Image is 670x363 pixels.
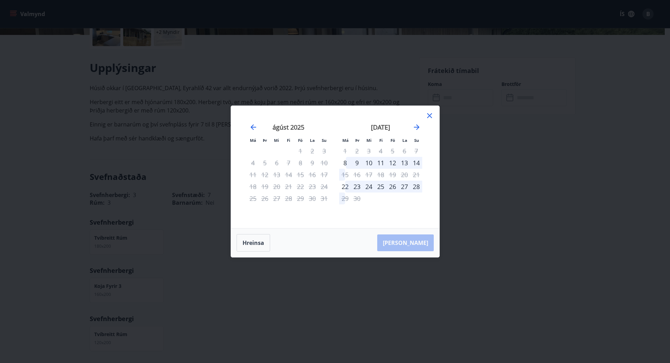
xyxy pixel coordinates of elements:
[410,157,422,169] td: Choose sunnudagur, 14. september 2025 as your check-in date. It’s available.
[295,145,306,157] td: Not available. föstudagur, 1. ágúst 2025
[339,181,351,193] div: Aðeins innritun í boði
[306,181,318,193] td: Not available. laugardagur, 23. ágúst 2025
[412,123,421,131] div: Move forward to switch to the next month.
[339,157,351,169] div: Aðeins innritun í boði
[387,145,399,157] td: Not available. föstudagur, 5. september 2025
[342,138,349,143] small: Má
[387,169,399,181] td: Not available. föstudagur, 19. september 2025
[363,157,375,169] div: 10
[351,181,363,193] div: 23
[339,145,351,157] td: Not available. mánudagur, 1. september 2025
[318,169,330,181] td: Not available. sunnudagur, 17. ágúst 2025
[351,157,363,169] div: 9
[295,181,306,193] td: Not available. föstudagur, 22. ágúst 2025
[410,145,422,157] td: Not available. sunnudagur, 7. september 2025
[339,157,351,169] td: Choose mánudagur, 8. september 2025 as your check-in date. It’s available.
[274,138,279,143] small: Mi
[402,138,407,143] small: La
[263,138,267,143] small: Þr
[339,169,351,181] td: Not available. mánudagur, 15. september 2025
[247,169,259,181] td: Not available. mánudagur, 11. ágúst 2025
[339,193,351,204] td: Not available. mánudagur, 29. september 2025
[399,181,410,193] td: Choose laugardagur, 27. september 2025 as your check-in date. It’s available.
[283,169,295,181] td: Not available. fimmtudagur, 14. ágúst 2025
[283,157,295,169] td: Not available. fimmtudagur, 7. ágúst 2025
[390,138,395,143] small: Fö
[283,193,295,204] td: Not available. fimmtudagur, 28. ágúst 2025
[371,123,390,131] strong: [DATE]
[363,157,375,169] td: Choose miðvikudagur, 10. september 2025 as your check-in date. It’s available.
[366,138,372,143] small: Mi
[379,138,383,143] small: Fi
[247,157,259,169] td: Not available. mánudagur, 4. ágúst 2025
[306,157,318,169] td: Not available. laugardagur, 9. ágúst 2025
[273,123,304,131] strong: ágúst 2025
[399,181,410,193] div: 27
[237,234,270,252] button: Hreinsa
[318,193,330,204] td: Not available. sunnudagur, 31. ágúst 2025
[283,181,295,193] td: Not available. fimmtudagur, 21. ágúst 2025
[399,145,410,157] td: Not available. laugardagur, 6. september 2025
[399,169,410,181] td: Not available. laugardagur, 20. september 2025
[306,145,318,157] td: Not available. laugardagur, 2. ágúst 2025
[249,123,258,131] div: Move backward to switch to the previous month.
[295,169,306,181] td: Not available. föstudagur, 15. ágúst 2025
[414,138,419,143] small: Su
[363,181,375,193] td: Choose miðvikudagur, 24. september 2025 as your check-in date. It’s available.
[375,181,387,193] td: Choose fimmtudagur, 25. september 2025 as your check-in date. It’s available.
[295,193,306,204] td: Not available. föstudagur, 29. ágúst 2025
[410,169,422,181] td: Not available. sunnudagur, 21. september 2025
[399,157,410,169] td: Choose laugardagur, 13. september 2025 as your check-in date. It’s available.
[271,169,283,181] td: Not available. miðvikudagur, 13. ágúst 2025
[363,181,375,193] div: 24
[259,157,271,169] td: Not available. þriðjudagur, 5. ágúst 2025
[355,138,359,143] small: Þr
[387,157,399,169] td: Choose föstudagur, 12. september 2025 as your check-in date. It’s available.
[306,169,318,181] td: Not available. laugardagur, 16. ágúst 2025
[322,138,327,143] small: Su
[271,157,283,169] td: Not available. miðvikudagur, 6. ágúst 2025
[410,181,422,193] div: 28
[375,181,387,193] div: 25
[375,157,387,169] td: Choose fimmtudagur, 11. september 2025 as your check-in date. It’s available.
[306,193,318,204] td: Not available. laugardagur, 30. ágúst 2025
[363,169,375,181] td: Not available. miðvikudagur, 17. september 2025
[318,157,330,169] td: Not available. sunnudagur, 10. ágúst 2025
[410,181,422,193] td: Choose sunnudagur, 28. september 2025 as your check-in date. It’s available.
[339,193,351,204] div: Aðeins útritun í boði
[271,181,283,193] td: Not available. miðvikudagur, 20. ágúst 2025
[247,181,259,193] td: Not available. mánudagur, 18. ágúst 2025
[387,181,399,193] td: Choose föstudagur, 26. september 2025 as your check-in date. It’s available.
[250,138,256,143] small: Má
[271,193,283,204] td: Not available. miðvikudagur, 27. ágúst 2025
[351,157,363,169] td: Choose þriðjudagur, 9. september 2025 as your check-in date. It’s available.
[339,169,351,181] div: Aðeins útritun í boði
[363,145,375,157] td: Not available. miðvikudagur, 3. september 2025
[339,181,351,193] td: Choose mánudagur, 22. september 2025 as your check-in date. It’s available.
[410,157,422,169] div: 14
[387,181,399,193] div: 26
[259,181,271,193] td: Not available. þriðjudagur, 19. ágúst 2025
[399,157,410,169] div: 13
[259,169,271,181] td: Not available. þriðjudagur, 12. ágúst 2025
[375,145,387,157] td: Not available. fimmtudagur, 4. september 2025
[259,193,271,204] td: Not available. þriðjudagur, 26. ágúst 2025
[351,193,363,204] td: Not available. þriðjudagur, 30. september 2025
[318,181,330,193] td: Not available. sunnudagur, 24. ágúst 2025
[387,157,399,169] div: 12
[295,157,306,169] td: Not available. föstudagur, 8. ágúst 2025
[375,169,387,181] td: Not available. fimmtudagur, 18. september 2025
[310,138,315,143] small: La
[247,193,259,204] td: Not available. mánudagur, 25. ágúst 2025
[351,169,363,181] td: Not available. þriðjudagur, 16. september 2025
[287,138,290,143] small: Fi
[318,145,330,157] td: Not available. sunnudagur, 3. ágúst 2025
[375,157,387,169] div: 11
[351,181,363,193] td: Choose þriðjudagur, 23. september 2025 as your check-in date. It’s available.
[298,138,303,143] small: Fö
[351,145,363,157] td: Not available. þriðjudagur, 2. september 2025
[239,114,431,220] div: Calendar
